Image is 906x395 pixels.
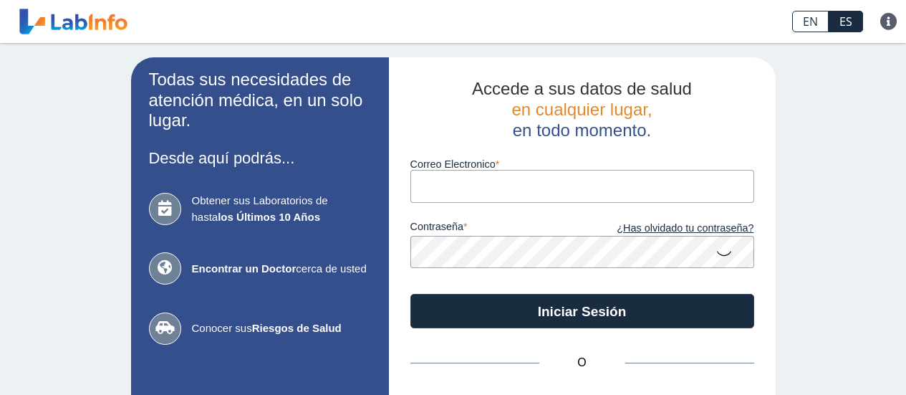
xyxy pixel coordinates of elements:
button: Iniciar Sesión [410,294,754,328]
a: EN [792,11,829,32]
span: Conocer sus [192,320,371,337]
label: contraseña [410,221,582,237]
span: en todo momento. [513,120,651,140]
b: Encontrar un Doctor [192,262,297,275]
span: cerca de usted [192,261,371,277]
h2: Todas sus necesidades de atención médica, en un solo lugar. [149,70,371,131]
b: los Últimos 10 Años [218,211,320,223]
h3: Desde aquí podrás... [149,149,371,167]
label: Correo Electronico [410,158,754,170]
span: Obtener sus Laboratorios de hasta [192,193,371,225]
a: ¿Has olvidado tu contraseña? [582,221,754,237]
span: en cualquier lugar, [511,100,652,119]
span: O [539,354,625,371]
span: Accede a sus datos de salud [472,79,692,98]
b: Riesgos de Salud [252,322,342,334]
a: ES [829,11,863,32]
